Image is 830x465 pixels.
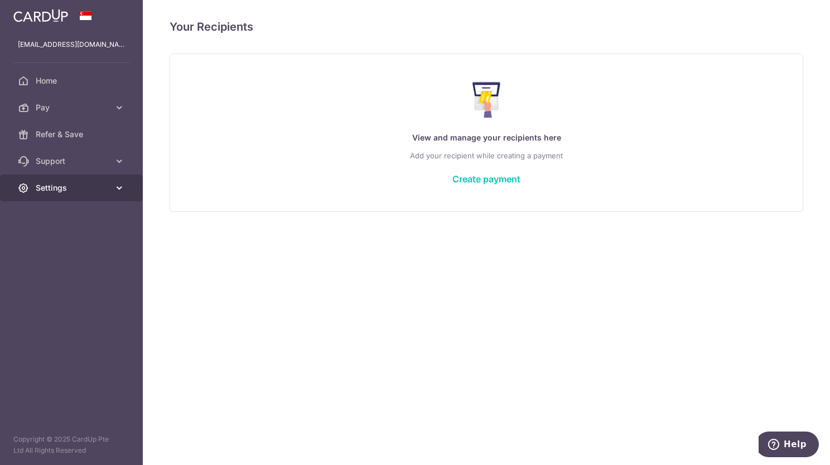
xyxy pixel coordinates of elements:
[36,129,109,140] span: Refer & Save
[192,149,780,162] p: Add your recipient while creating a payment
[759,432,819,459] iframe: Opens a widget where you can find more information
[170,18,803,36] h4: Your Recipients
[472,82,501,118] img: Make Payment
[13,9,68,22] img: CardUp
[36,182,109,193] span: Settings
[18,39,125,50] p: [EMAIL_ADDRESS][DOMAIN_NAME]
[36,75,109,86] span: Home
[36,102,109,113] span: Pay
[36,156,109,167] span: Support
[192,131,780,144] p: View and manage your recipients here
[452,173,520,185] a: Create payment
